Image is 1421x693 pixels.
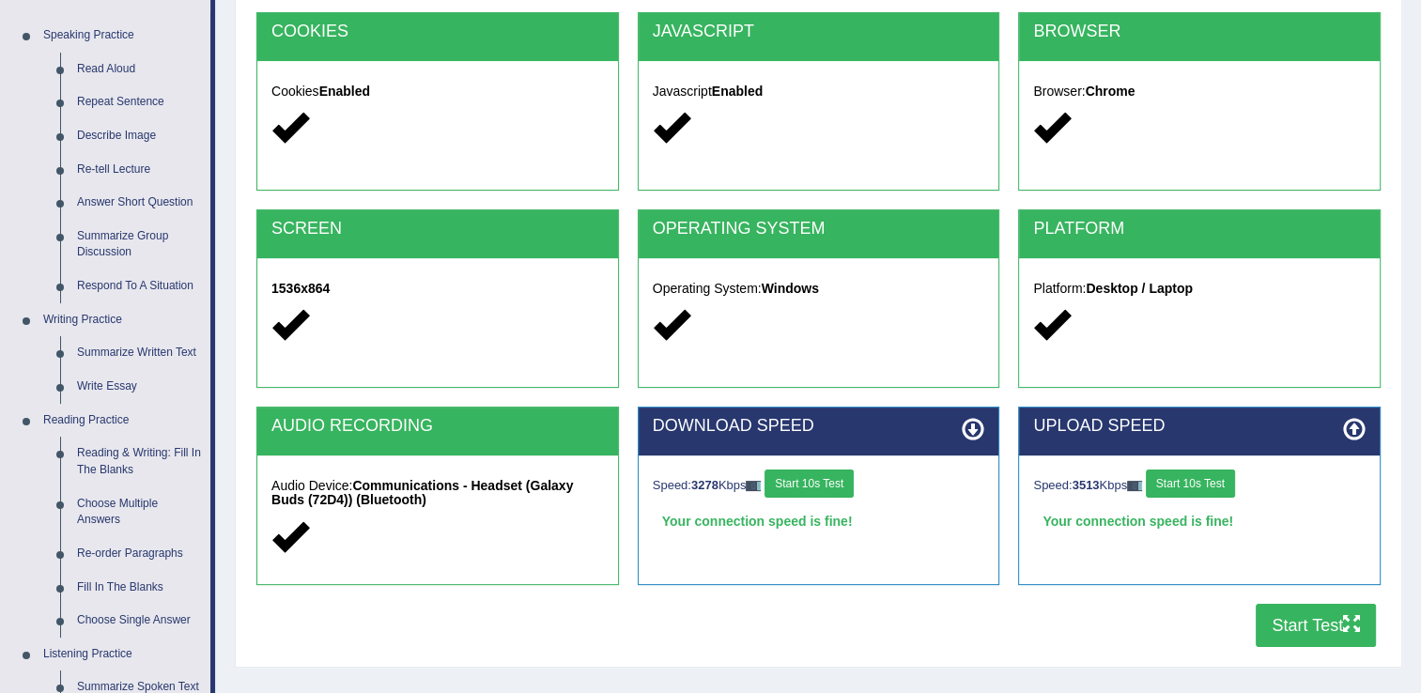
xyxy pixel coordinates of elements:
a: Re-order Paragraphs [69,537,210,571]
h2: PLATFORM [1033,220,1366,239]
a: Choose Multiple Answers [69,487,210,537]
strong: Enabled [319,84,370,99]
a: Listening Practice [35,638,210,671]
a: Writing Practice [35,303,210,337]
img: ajax-loader-fb-connection.gif [1127,481,1142,491]
h2: BROWSER [1033,23,1366,41]
a: Write Essay [69,370,210,404]
a: Repeat Sentence [69,85,210,119]
h5: Javascript [653,85,985,99]
h2: SCREEN [271,220,604,239]
h5: Operating System: [653,282,985,296]
strong: Communications - Headset (Galaxy Buds (72D4)) (Bluetooth) [271,478,573,507]
div: Your connection speed is fine! [1033,507,1366,535]
button: Start 10s Test [765,470,854,498]
h2: OPERATING SYSTEM [653,220,985,239]
a: Speaking Practice [35,19,210,53]
button: Start 10s Test [1146,470,1235,498]
h2: JAVASCRIPT [653,23,985,41]
a: Fill In The Blanks [69,571,210,605]
strong: 3278 [691,478,718,492]
h5: Cookies [271,85,604,99]
div: Speed: Kbps [653,470,985,502]
h2: COOKIES [271,23,604,41]
img: ajax-loader-fb-connection.gif [746,481,761,491]
h2: UPLOAD SPEED [1033,417,1366,436]
h2: AUDIO RECORDING [271,417,604,436]
div: Speed: Kbps [1033,470,1366,502]
a: Re-tell Lecture [69,153,210,187]
div: Your connection speed is fine! [653,507,985,535]
button: Start Test [1256,604,1376,647]
a: Describe Image [69,119,210,153]
a: Respond To A Situation [69,269,210,303]
strong: Desktop / Laptop [1086,281,1193,296]
a: Read Aloud [69,53,210,86]
a: Reading & Writing: Fill In The Blanks [69,437,210,486]
strong: 3513 [1073,478,1100,492]
strong: Windows [762,281,819,296]
h2: DOWNLOAD SPEED [653,417,985,436]
strong: Enabled [712,84,763,99]
h5: Platform: [1033,282,1366,296]
a: Summarize Written Text [69,336,210,370]
strong: 1536x864 [271,281,330,296]
a: Summarize Group Discussion [69,220,210,269]
a: Reading Practice [35,404,210,438]
h5: Browser: [1033,85,1366,99]
h5: Audio Device: [271,479,604,508]
a: Choose Single Answer [69,604,210,638]
a: Answer Short Question [69,186,210,220]
strong: Chrome [1086,84,1135,99]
